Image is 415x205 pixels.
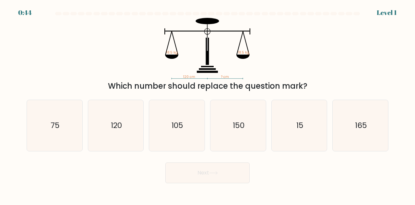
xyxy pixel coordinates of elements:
button: Next [165,162,250,183]
text: 15 [296,120,303,131]
tspan: 120 cm [184,74,196,79]
div: Which number should replace the question mark? [30,80,385,92]
div: Level 1 [377,8,397,18]
div: 0:44 [18,8,32,18]
tspan: 18.5 kg [238,50,249,55]
text: 75 [51,120,60,131]
text: 120 [111,120,122,131]
text: 105 [172,120,183,131]
text: 165 [355,120,367,131]
tspan: 18.5 kg [167,50,178,55]
text: 150 [233,120,244,131]
tspan: ? cm [221,74,229,79]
